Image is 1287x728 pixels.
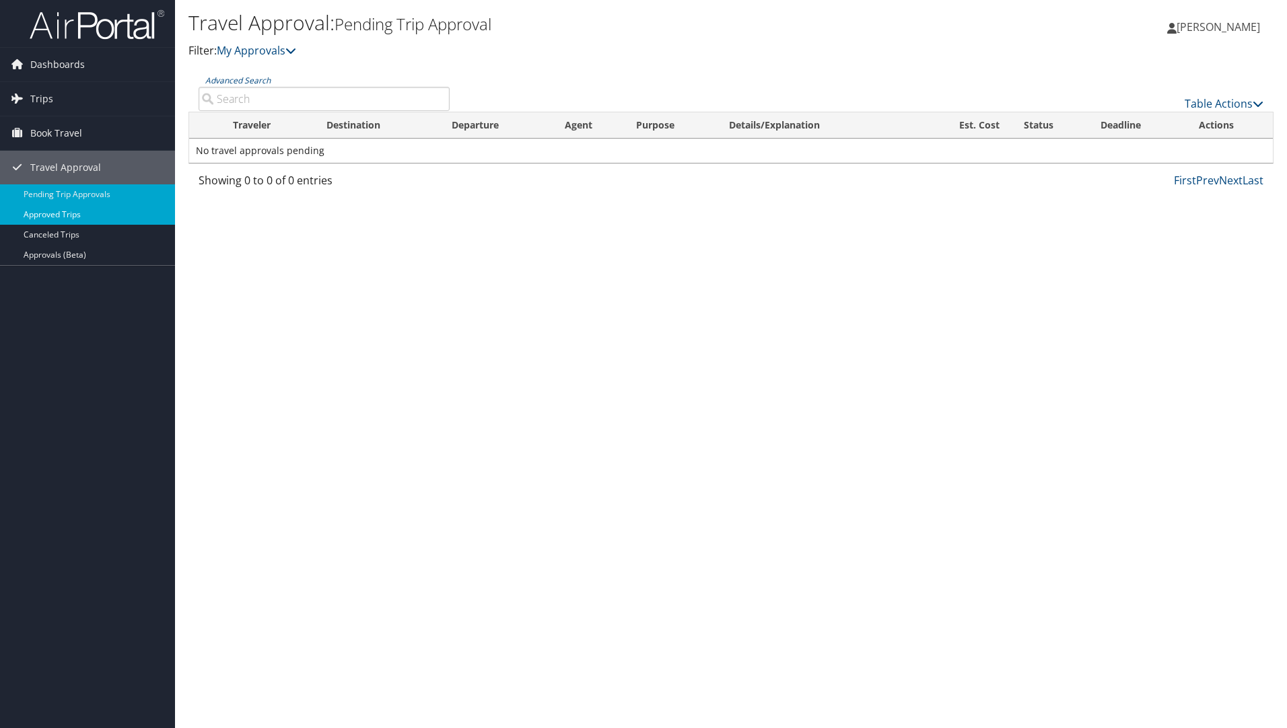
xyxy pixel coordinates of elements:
[440,112,553,139] th: Departure: activate to sort column ascending
[189,139,1273,163] td: No travel approvals pending
[205,75,271,86] a: Advanced Search
[1177,20,1260,34] span: [PERSON_NAME]
[30,82,53,116] span: Trips
[188,42,912,60] p: Filter:
[1187,112,1273,139] th: Actions
[624,112,717,139] th: Purpose
[30,48,85,81] span: Dashboards
[30,9,164,40] img: airportal-logo.png
[217,43,296,58] a: My Approvals
[1174,173,1196,188] a: First
[1012,112,1088,139] th: Status: activate to sort column ascending
[717,112,917,139] th: Details/Explanation
[314,112,440,139] th: Destination: activate to sort column ascending
[199,172,450,195] div: Showing 0 to 0 of 0 entries
[221,112,314,139] th: Traveler: activate to sort column ascending
[1219,173,1243,188] a: Next
[1243,173,1263,188] a: Last
[199,87,450,111] input: Advanced Search
[335,13,491,35] small: Pending Trip Approval
[188,9,912,37] h1: Travel Approval:
[553,112,625,139] th: Agent
[917,112,1012,139] th: Est. Cost: activate to sort column ascending
[1196,173,1219,188] a: Prev
[1185,96,1263,111] a: Table Actions
[30,116,82,150] span: Book Travel
[1088,112,1187,139] th: Deadline: activate to sort column descending
[1167,7,1274,47] a: [PERSON_NAME]
[30,151,101,184] span: Travel Approval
